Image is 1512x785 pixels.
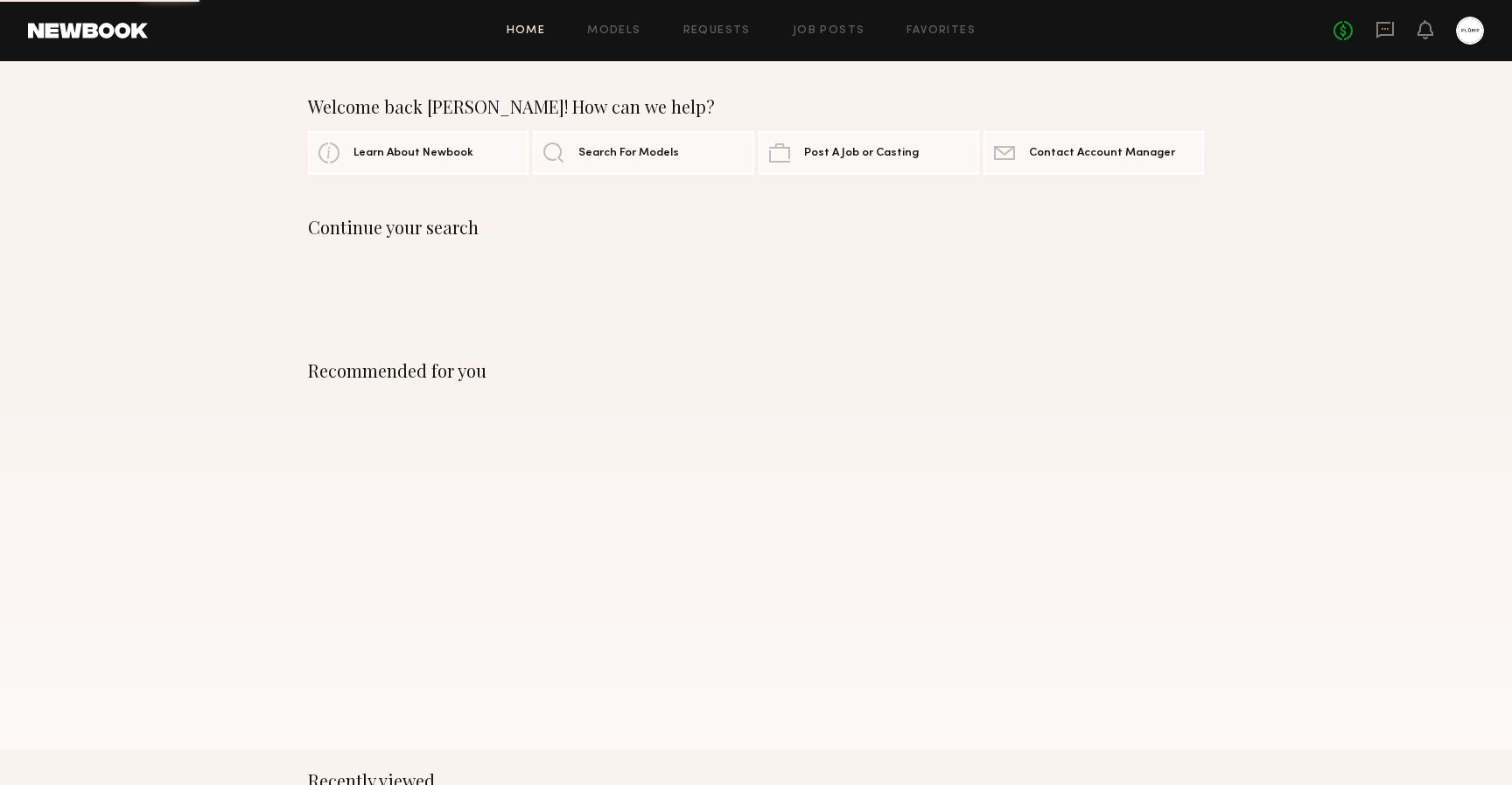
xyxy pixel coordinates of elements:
[793,25,865,37] a: Job Posts
[683,25,751,37] a: Requests
[906,25,976,37] a: Favorites
[507,25,546,37] a: Home
[533,131,753,175] a: Search For Models
[308,131,528,175] a: Learn About Newbook
[804,148,919,159] span: Post A Job or Casting
[759,131,979,175] a: Post A Job or Casting
[353,148,473,159] span: Learn About Newbook
[308,360,1204,381] div: Recommended for you
[308,96,1204,117] div: Welcome back [PERSON_NAME]! How can we help?
[1029,148,1175,159] span: Contact Account Manager
[308,217,1204,238] div: Continue your search
[983,131,1204,175] a: Contact Account Manager
[587,25,640,37] a: Models
[578,148,679,159] span: Search For Models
